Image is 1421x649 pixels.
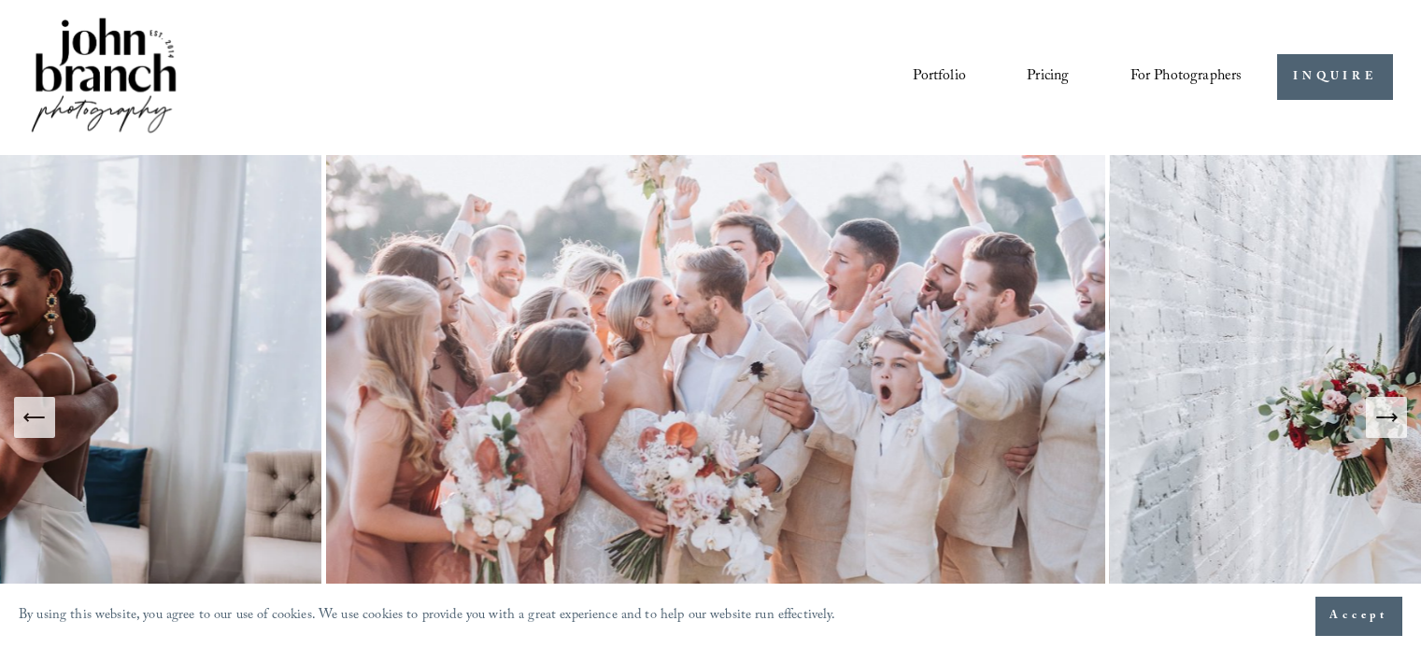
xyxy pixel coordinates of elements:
img: John Branch IV Photography [28,14,179,140]
a: folder dropdown [1130,62,1243,93]
button: Next Slide [1366,397,1407,438]
button: Previous Slide [14,397,55,438]
a: INQUIRE [1277,54,1392,100]
a: Portfolio [913,62,965,93]
span: For Photographers [1130,63,1243,92]
span: Accept [1329,607,1388,626]
a: Pricing [1027,62,1069,93]
p: By using this website, you agree to our use of cookies. We use cookies to provide you with a grea... [19,603,836,630]
button: Accept [1315,597,1402,636]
